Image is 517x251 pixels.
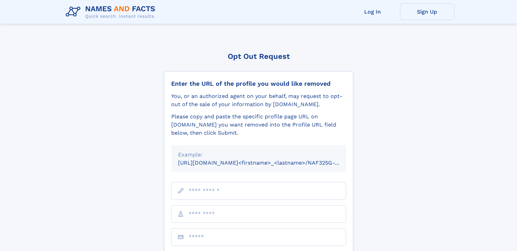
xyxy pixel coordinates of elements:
img: Logo Names and Facts [63,3,161,21]
small: [URL][DOMAIN_NAME]<firstname>_<lastname>/NAF325G-xxxxxxxx [178,160,359,166]
div: Opt Out Request [164,52,353,61]
div: You, or an authorized agent on your behalf, may request to opt-out of the sale of your informatio... [171,92,346,108]
div: Enter the URL of the profile you would like removed [171,80,346,87]
a: Log In [345,3,400,20]
a: Sign Up [400,3,454,20]
div: Please copy and paste the specific profile page URL on [DOMAIN_NAME] you want removed into the Pr... [171,113,346,137]
div: Example: [178,151,339,159]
